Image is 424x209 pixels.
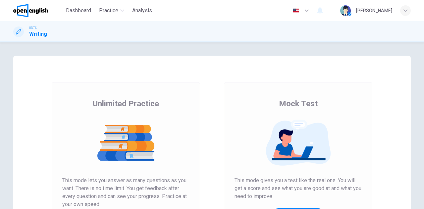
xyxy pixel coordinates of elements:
a: OpenEnglish logo [13,4,63,17]
span: Unlimited Practice [93,98,159,109]
span: This mode gives you a test like the real one. You will get a score and see what you are good at a... [235,177,362,200]
button: Dashboard [63,5,94,17]
span: Practice [99,7,118,15]
span: Analysis [132,7,152,15]
span: Dashboard [66,7,91,15]
button: Practice [96,5,127,17]
span: IELTS [29,26,37,30]
div: [PERSON_NAME] [356,7,392,15]
img: OpenEnglish logo [13,4,48,17]
span: Mock Test [279,98,318,109]
img: Profile picture [340,5,351,16]
h1: Writing [29,30,47,38]
span: This mode lets you answer as many questions as you want. There is no time limit. You get feedback... [62,177,189,208]
img: en [292,8,300,13]
button: Analysis [130,5,155,17]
